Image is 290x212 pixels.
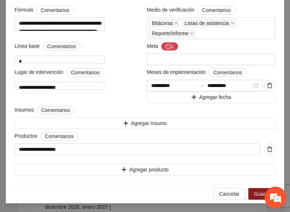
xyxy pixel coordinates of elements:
span: to [199,83,204,88]
button: Insumos [37,106,75,115]
span: Agregar fecha [199,93,231,101]
span: Comentarios [213,68,242,76]
button: plusAgregar producto [14,164,275,175]
div: Chatee con nosotros ahora [38,37,122,46]
button: Lugar de intervención [66,68,104,77]
button: Cancelar [214,188,245,200]
span: close [231,21,234,25]
button: Guardar [248,188,278,200]
span: Listas de asistencia [181,19,236,28]
span: Comentarios [41,106,70,114]
span: Guardar [254,190,273,198]
textarea: Escriba su mensaje y pulse “Intro” [4,138,138,163]
button: plusAgregar fecha [147,91,275,103]
span: swap-right [199,83,204,88]
span: Meta [147,42,178,51]
span: Agregar insumo [131,119,167,127]
span: Estamos en línea. [42,67,100,140]
span: Comentarios [47,42,76,50]
button: Línea base [42,42,80,51]
span: Meses de implementación [147,68,247,77]
span: Medio de verificación [147,6,236,14]
span: delete [264,146,275,152]
button: delete [264,144,275,155]
div: Minimizar ventana de chat en vivo [119,4,136,21]
span: Cancelar [219,190,240,198]
button: plusAgregar insumo [14,117,275,129]
span: Comentarios [45,132,74,140]
button: Medio de verificación [197,6,235,14]
span: Productos [14,132,78,141]
span: Bitácoras [152,19,173,27]
span: close [190,32,194,35]
span: Agregar producto [129,166,169,174]
span: Listas de asistencia [185,19,229,27]
span: Lugar de intervención [14,68,104,77]
button: Productos [40,132,78,141]
span: delete [264,83,275,88]
button: Meta [161,42,178,51]
button: Fórmula [36,6,74,14]
span: plus [123,121,128,126]
span: Insumos [14,106,75,115]
span: Comentarios [41,6,69,14]
span: Reporte/Informe [149,29,195,38]
span: Bitácoras [149,19,180,28]
span: message [166,44,171,50]
span: plus [121,167,127,173]
span: close [174,21,178,25]
span: Reporte/Informe [152,29,188,37]
button: Meses de implementación [208,68,246,77]
span: Línea base [14,42,80,51]
button: delete [264,80,275,91]
span: plus [191,95,196,100]
span: Comentarios [71,68,99,76]
span: Fórmula [14,6,74,14]
span: Comentarios [202,6,231,14]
